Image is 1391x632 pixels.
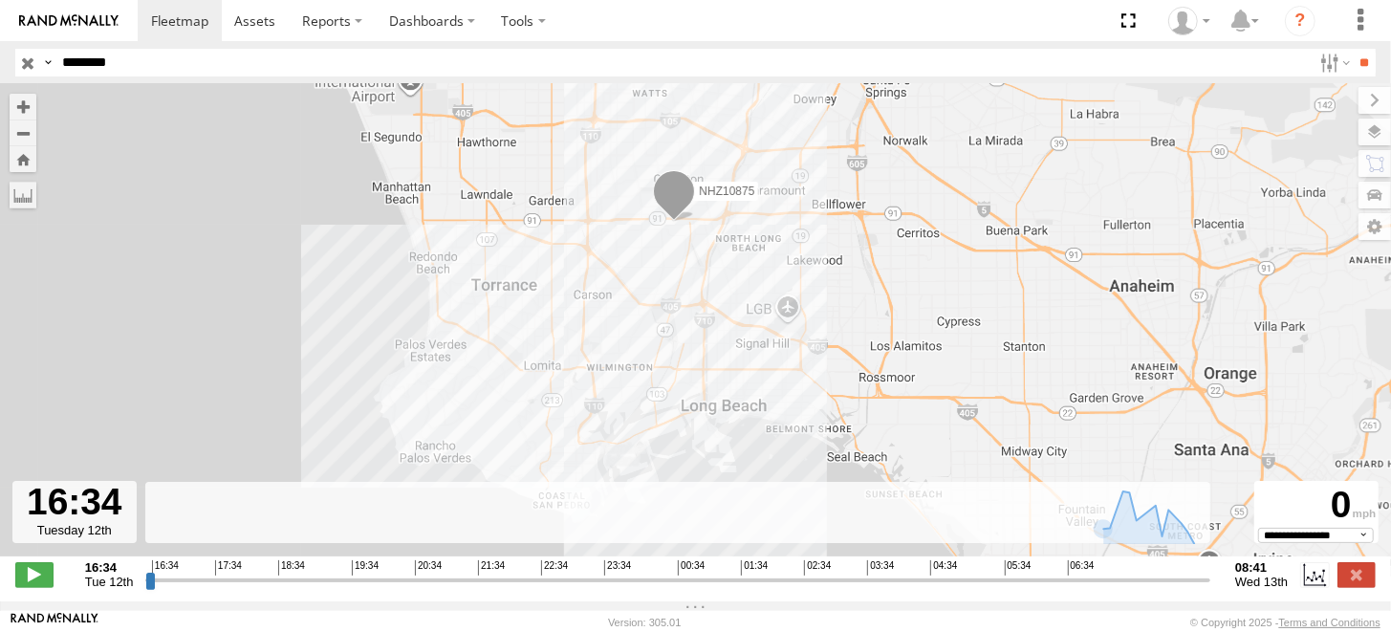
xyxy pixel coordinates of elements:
i: ? [1285,6,1315,36]
span: 16:34 [152,560,179,576]
span: 22:34 [541,560,568,576]
span: 19:34 [352,560,379,576]
button: Zoom in [10,94,36,120]
div: 0 [1257,484,1376,527]
label: Close [1337,562,1376,587]
label: Search Filter Options [1313,49,1354,76]
a: Visit our Website [11,613,98,632]
a: Terms and Conditions [1279,617,1380,628]
strong: 08:41 [1235,560,1288,575]
span: 01:34 [741,560,768,576]
button: Zoom out [10,120,36,146]
span: Tue 12th Aug 2025 [85,575,134,589]
button: Zoom Home [10,146,36,172]
label: Play/Stop [15,562,54,587]
strong: 16:34 [85,560,134,575]
img: rand-logo.svg [19,14,119,28]
span: 05:34 [1005,560,1032,576]
div: © Copyright 2025 - [1190,617,1380,628]
span: 18:34 [278,560,305,576]
span: Wed 13th Aug 2025 [1235,575,1288,589]
label: Map Settings [1358,213,1391,240]
span: 02:34 [804,560,831,576]
span: 17:34 [215,560,242,576]
span: 00:34 [678,560,705,576]
span: 03:34 [867,560,894,576]
span: NHZ10875 [699,184,754,197]
span: 04:34 [930,560,957,576]
div: Version: 305.01 [608,617,681,628]
span: 23:34 [604,560,631,576]
div: Zulema McIntosch [1162,7,1217,35]
label: Measure [10,182,36,208]
span: 06:34 [1068,560,1095,576]
span: 20:34 [415,560,442,576]
label: Search Query [40,49,55,76]
span: 21:34 [478,560,505,576]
